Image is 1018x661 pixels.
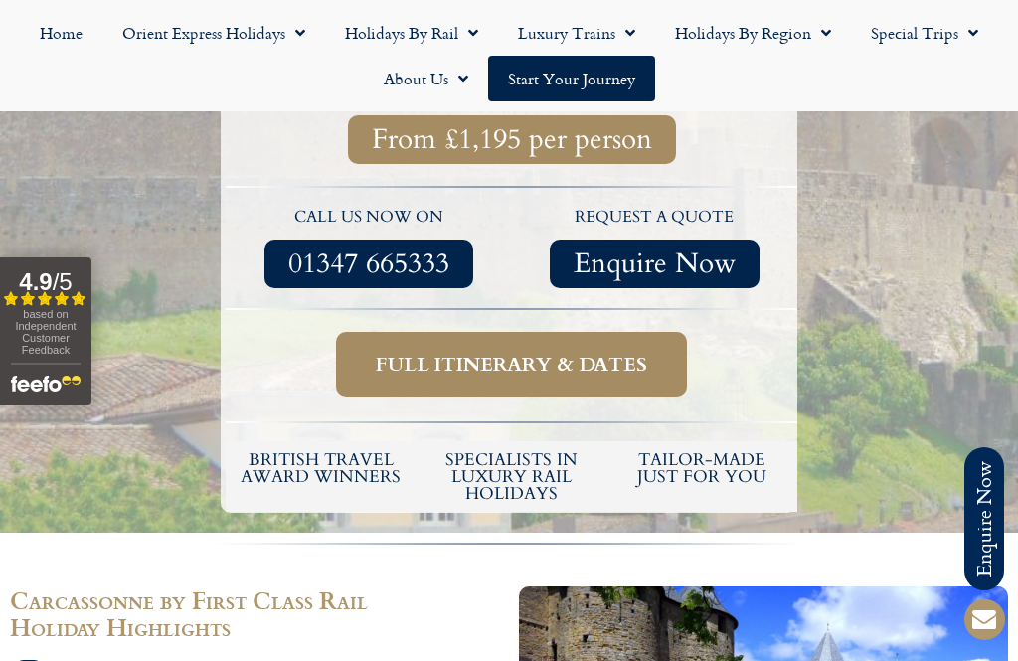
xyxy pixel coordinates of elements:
[372,127,652,152] span: From £1,195 per person
[10,586,499,613] h2: Carcassonne by First Class Rail
[376,352,647,377] span: Full itinerary & dates
[426,451,597,502] h6: Specialists in luxury rail holidays
[10,613,499,640] h2: Holiday Highlights
[522,205,788,231] p: request a quote
[488,56,655,101] a: Start your Journey
[20,10,102,56] a: Home
[288,251,449,276] span: 01347 665333
[550,240,760,288] a: Enquire Now
[498,10,655,56] a: Luxury Trains
[236,451,407,485] h5: British Travel Award winners
[348,115,676,164] a: From £1,195 per person
[336,332,687,397] a: Full itinerary & dates
[102,10,325,56] a: Orient Express Holidays
[655,10,851,56] a: Holidays by Region
[364,56,488,101] a: About Us
[616,451,787,485] h5: tailor-made just for you
[851,10,998,56] a: Special Trips
[264,240,473,288] a: 01347 665333
[236,205,502,231] p: call us now on
[325,10,498,56] a: Holidays by Rail
[10,10,1008,101] nav: Menu
[574,251,736,276] span: Enquire Now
